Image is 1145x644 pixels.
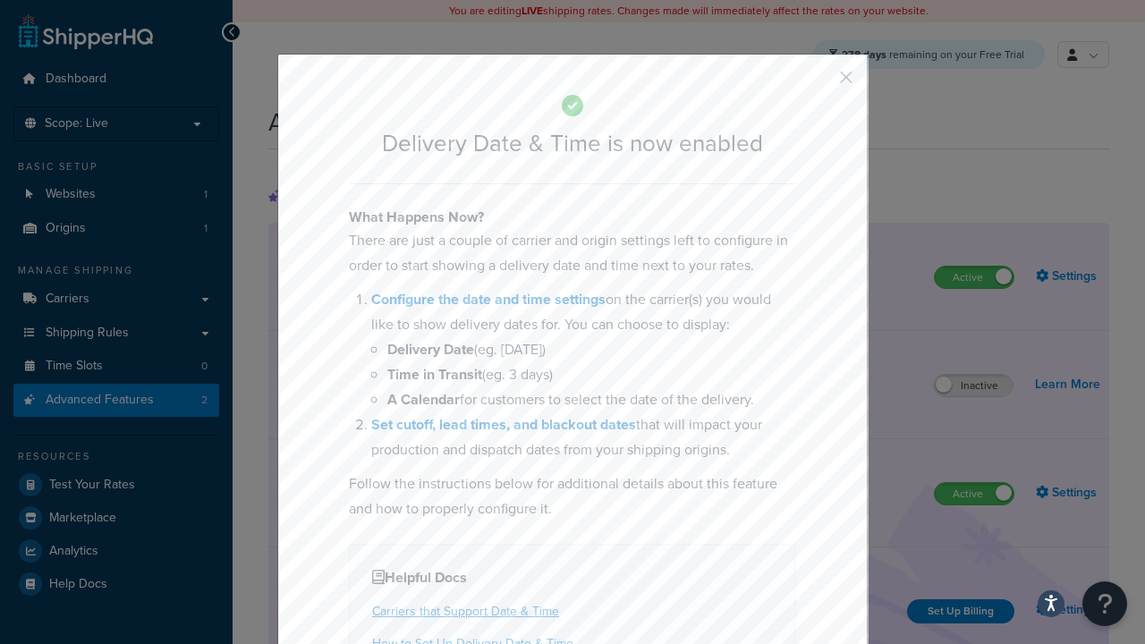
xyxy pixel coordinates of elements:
h4: What Happens Now? [349,207,796,228]
h2: Delivery Date & Time is now enabled [349,131,796,157]
b: Delivery Date [387,339,474,360]
a: Carriers that Support Date & Time [372,602,559,621]
li: (eg. [DATE]) [387,337,796,362]
li: that will impact your production and dispatch dates from your shipping origins. [371,412,796,462]
li: for customers to select the date of the delivery. [387,387,796,412]
b: Time in Transit [387,364,482,385]
li: (eg. 3 days) [387,362,796,387]
b: A Calendar [387,389,460,410]
h4: Helpful Docs [372,567,773,589]
p: There are just a couple of carrier and origin settings left to configure in order to start showin... [349,228,796,278]
a: Set cutoff, lead times, and blackout dates [371,414,636,435]
a: Configure the date and time settings [371,289,606,309]
p: Follow the instructions below for additional details about this feature and how to properly confi... [349,471,796,521]
li: on the carrier(s) you would like to show delivery dates for. You can choose to display: [371,287,796,412]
